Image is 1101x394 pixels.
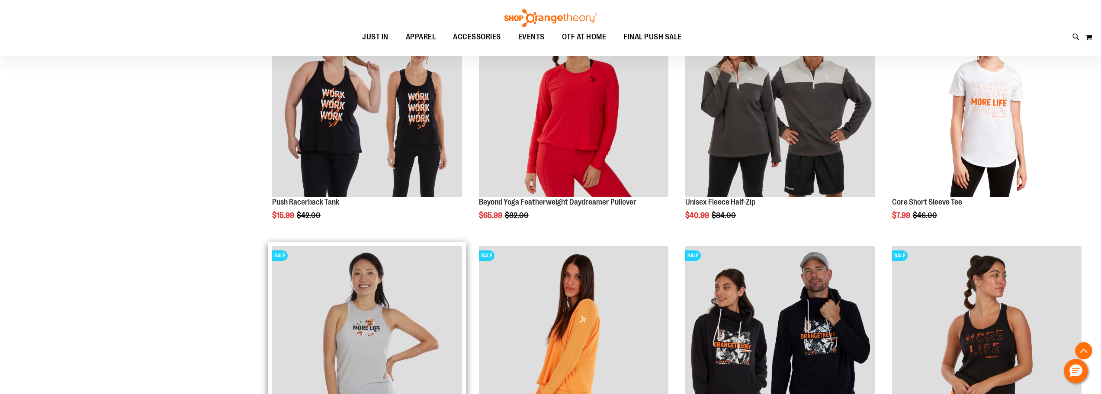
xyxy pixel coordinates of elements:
span: $65.99 [479,211,504,220]
span: $46.00 [913,211,938,220]
img: Product image for Core Short Sleeve Tee [892,7,1082,197]
a: Core Short Sleeve Tee [892,198,962,206]
img: Product image for Push Racerback Tank [272,7,462,197]
span: SALE [685,250,701,261]
a: OTF AT HOME [553,27,615,47]
a: Beyond Yoga Featherweight Daydreamer Pullover [479,198,636,206]
img: Shop Orangetheory [503,9,598,27]
a: Product image for Unisex Fleece Half ZipSALE [685,7,875,198]
a: APPAREL [397,27,445,47]
span: $40.99 [685,211,710,220]
span: $15.99 [272,211,295,220]
span: SALE [272,250,288,261]
a: Unisex Fleece Half-Zip [685,198,755,206]
div: product [268,3,466,242]
a: Product image for Push Racerback TankSALE [272,7,462,198]
a: Push Racerback Tank [272,198,339,206]
a: EVENTS [510,27,553,47]
a: Product image for Beyond Yoga Featherweight Daydreamer PulloverSALE [479,7,668,198]
span: OTF AT HOME [562,27,607,47]
span: $7.99 [892,211,912,220]
a: JUST IN [353,27,397,47]
a: Product image for Core Short Sleeve TeeSALE [892,7,1082,198]
span: $42.00 [297,211,322,220]
div: product [475,3,673,242]
a: FINAL PUSH SALE [615,27,690,47]
span: $84.00 [712,211,737,220]
span: $82.00 [505,211,530,220]
img: Product image for Unisex Fleece Half Zip [685,7,875,197]
span: FINAL PUSH SALE [623,27,682,47]
button: Hello, have a question? Let’s chat. [1064,359,1088,383]
button: Back To Top [1075,342,1092,359]
span: SALE [892,250,908,261]
span: JUST IN [362,27,388,47]
div: product [888,3,1086,242]
span: APPAREL [406,27,436,47]
div: product [681,3,879,242]
span: EVENTS [518,27,545,47]
span: ACCESSORIES [453,27,501,47]
a: ACCESSORIES [444,27,510,47]
span: SALE [479,250,494,261]
img: Product image for Beyond Yoga Featherweight Daydreamer Pullover [479,7,668,197]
